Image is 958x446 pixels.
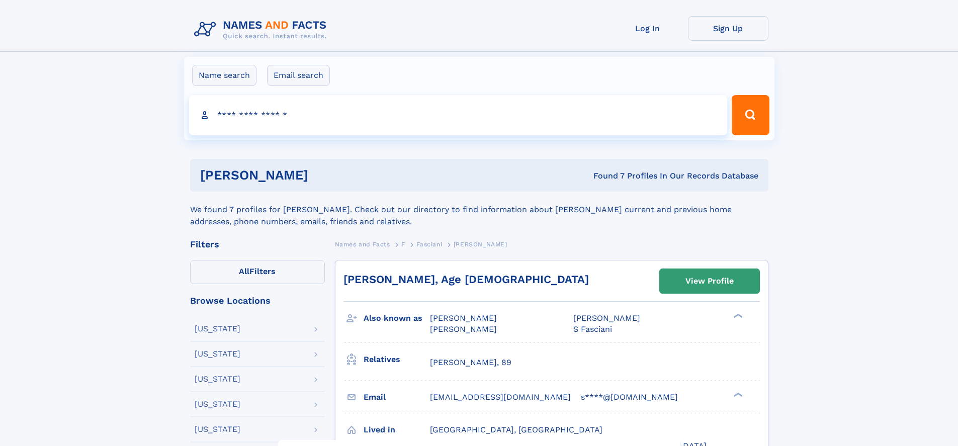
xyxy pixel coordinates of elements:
[573,313,640,323] span: [PERSON_NAME]
[401,238,405,250] a: F
[364,421,430,438] h3: Lived in
[401,241,405,248] span: F
[660,269,759,293] a: View Profile
[416,241,442,248] span: Fasciani
[364,389,430,406] h3: Email
[430,425,602,434] span: [GEOGRAPHIC_DATA], [GEOGRAPHIC_DATA]
[430,357,511,368] a: [PERSON_NAME], 89
[416,238,442,250] a: Fasciani
[688,16,768,41] a: Sign Up
[190,16,335,43] img: Logo Names and Facts
[731,313,743,319] div: ❯
[195,375,240,383] div: [US_STATE]
[685,270,734,293] div: View Profile
[195,400,240,408] div: [US_STATE]
[731,391,743,398] div: ❯
[430,313,497,323] span: [PERSON_NAME]
[454,241,507,248] span: [PERSON_NAME]
[195,425,240,433] div: [US_STATE]
[192,65,256,86] label: Name search
[190,296,325,305] div: Browse Locations
[190,192,768,228] div: We found 7 profiles for [PERSON_NAME]. Check out our directory to find information about [PERSON_...
[573,324,612,334] span: S Fasciani
[364,351,430,368] h3: Relatives
[335,238,390,250] a: Names and Facts
[430,324,497,334] span: [PERSON_NAME]
[732,95,769,135] button: Search Button
[267,65,330,86] label: Email search
[189,95,728,135] input: search input
[451,170,758,182] div: Found 7 Profiles In Our Records Database
[200,169,451,182] h1: [PERSON_NAME]
[364,310,430,327] h3: Also known as
[190,260,325,284] label: Filters
[195,350,240,358] div: [US_STATE]
[430,392,571,402] span: [EMAIL_ADDRESS][DOMAIN_NAME]
[195,325,240,333] div: [US_STATE]
[343,273,589,286] a: [PERSON_NAME], Age [DEMOGRAPHIC_DATA]
[607,16,688,41] a: Log In
[190,240,325,249] div: Filters
[239,266,249,276] span: All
